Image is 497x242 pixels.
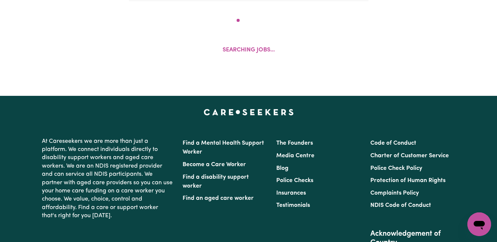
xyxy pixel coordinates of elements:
[370,190,419,196] a: Complaints Policy
[183,174,249,189] a: Find a disability support worker
[276,140,313,146] a: The Founders
[467,212,491,236] iframe: Button to launch messaging window, conversation in progress
[276,153,314,159] a: Media Centre
[223,46,275,54] p: Searching jobs...
[370,202,431,208] a: NDIS Code of Conduct
[370,178,446,184] a: Protection of Human Rights
[183,140,264,155] a: Find a Mental Health Support Worker
[276,190,306,196] a: Insurances
[370,153,449,159] a: Charter of Customer Service
[183,195,254,201] a: Find an aged care worker
[183,162,246,168] a: Become a Care Worker
[42,134,174,223] p: At Careseekers we are more than just a platform. We connect individuals directly to disability su...
[370,165,422,171] a: Police Check Policy
[276,165,288,171] a: Blog
[276,202,310,208] a: Testimonials
[204,109,294,115] a: Careseekers home page
[276,178,313,184] a: Police Checks
[370,140,416,146] a: Code of Conduct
